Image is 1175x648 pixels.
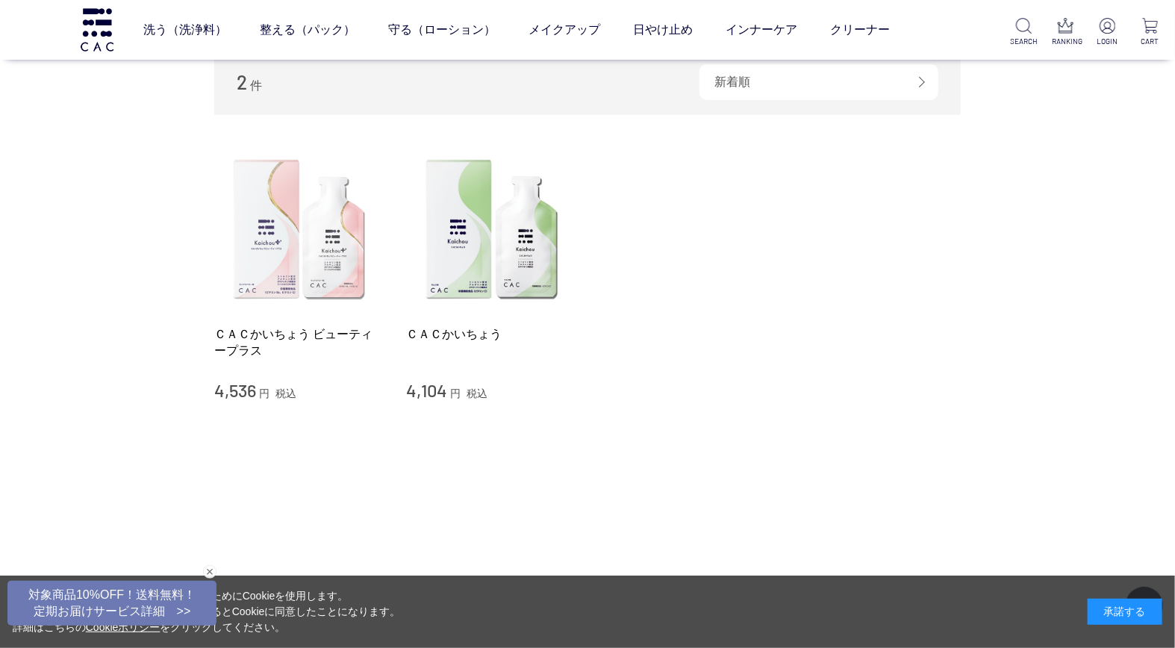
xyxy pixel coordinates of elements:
[1053,36,1079,47] p: RANKING
[214,145,384,315] img: ＣＡＣかいちょう ビューティープラス
[1094,36,1121,47] p: LOGIN
[260,9,355,51] a: 整える（パック）
[467,387,487,399] span: 税込
[237,70,247,93] span: 2
[275,387,296,399] span: 税込
[830,9,890,51] a: クリーナー
[250,79,262,92] span: 件
[633,9,693,51] a: 日やけ止め
[214,379,256,401] span: 4,536
[726,9,797,51] a: インナーケア
[1010,18,1037,47] a: SEARCH
[407,379,448,401] span: 4,104
[388,9,496,51] a: 守る（ローション）
[143,9,227,51] a: 洗う（洗浄料）
[78,8,116,51] img: logo
[1010,36,1037,47] p: SEARCH
[214,326,384,358] a: ＣＡＣかいちょう ビューティープラス
[529,9,600,51] a: メイクアップ
[259,387,269,399] span: 円
[1094,18,1121,47] a: LOGIN
[407,145,577,315] img: ＣＡＣかいちょう
[1136,36,1163,47] p: CART
[450,387,461,399] span: 円
[1088,599,1162,625] div: 承諾する
[1136,18,1163,47] a: CART
[1053,18,1079,47] a: RANKING
[407,326,577,342] a: ＣＡＣかいちょう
